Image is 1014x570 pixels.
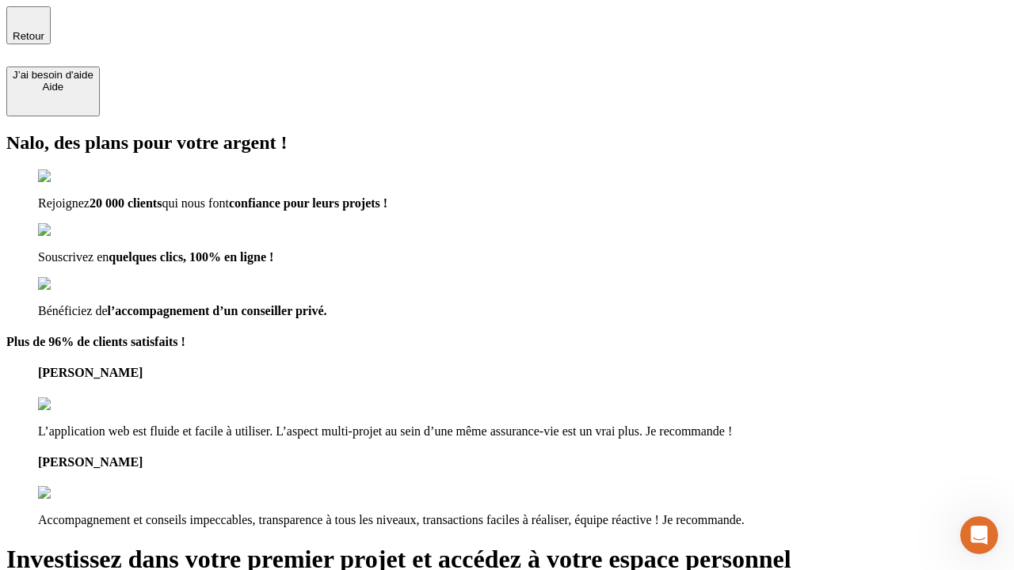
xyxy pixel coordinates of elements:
img: checkmark [38,169,106,184]
h2: Nalo, des plans pour votre argent ! [6,132,1008,154]
span: Rejoignez [38,196,90,210]
span: qui nous font [162,196,228,210]
span: Retour [13,30,44,42]
img: checkmark [38,277,106,291]
h4: Plus de 96% de clients satisfaits ! [6,335,1008,349]
span: Bénéficiez de [38,304,108,317]
span: quelques clics, 100% en ligne ! [109,250,273,264]
h4: [PERSON_NAME] [38,455,1008,469]
div: J’ai besoin d'aide [13,69,93,81]
p: L’application web est fluide et facile à utiliser. L’aspect multi-projet au sein d’une même assur... [38,424,1008,439]
img: reviews stars [38,486,116,500]
span: l’accompagnement d’un conseiller privé. [108,304,327,317]
div: Aide [13,81,93,93]
iframe: Intercom live chat [960,516,998,554]
p: Accompagnement et conseils impeccables, transparence à tous les niveaux, transactions faciles à r... [38,513,1008,527]
img: reviews stars [38,397,116,412]
h4: [PERSON_NAME] [38,366,1008,380]
button: Retour [6,6,51,44]
span: confiance pour leurs projets ! [229,196,387,210]
span: 20 000 clients [90,196,162,210]
span: Souscrivez en [38,250,109,264]
img: checkmark [38,223,106,237]
button: J’ai besoin d'aideAide [6,66,100,116]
